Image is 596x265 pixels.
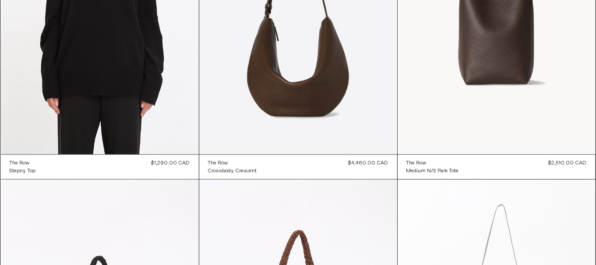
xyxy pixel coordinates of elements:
[10,167,36,175] a: Stepny Top
[406,160,427,167] div: The Row
[152,159,190,167] div: $1,290.00 CAD
[406,167,459,175] a: Medium N/S Park Tote
[10,167,36,175] div: Stepny Top
[208,167,257,175] a: Crossbody Crescent
[208,167,257,175] div: Crossbody Crescent
[208,160,228,167] div: The Row
[208,159,257,167] a: The Row
[10,160,30,167] div: The Row
[10,159,36,167] a: The Row
[349,159,388,167] div: $4,460.00 CAD
[406,167,459,175] div: Medium N/S Park Tote
[549,159,587,167] div: $2,510.00 CAD
[406,159,459,167] a: The Row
